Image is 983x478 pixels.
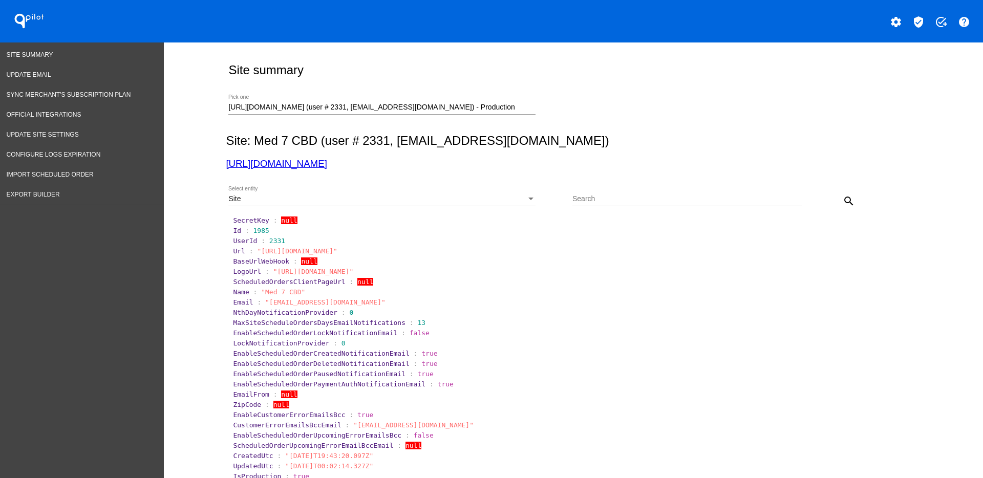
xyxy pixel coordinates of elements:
[333,339,337,347] span: :
[233,442,393,449] span: ScheduledOrderUpcomingErrorEmailBccEmail
[261,288,305,296] span: "Med 7 CBD"
[233,421,341,429] span: CustomerErrorEmailsBccEmail
[346,421,350,429] span: :
[233,268,261,275] span: LogoUrl
[301,257,317,265] span: null
[349,411,353,419] span: :
[414,360,418,367] span: :
[341,309,346,316] span: :
[226,158,327,169] a: [URL][DOMAIN_NAME]
[277,452,282,460] span: :
[405,431,410,439] span: :
[233,339,329,347] span: LockNotificationProvider
[7,111,81,118] span: Official Integrations
[293,257,297,265] span: :
[7,131,79,138] span: Update Site Settings
[410,319,414,327] span: :
[890,16,902,28] mat-icon: settings
[421,350,437,357] span: true
[7,51,53,58] span: Site Summary
[438,380,454,388] span: true
[357,278,373,286] span: null
[7,151,101,158] span: Configure logs expiration
[265,268,269,275] span: :
[233,462,273,470] span: UpdatedUtc
[285,452,373,460] span: "[DATE]T19:43:20.097Z"
[233,370,405,378] span: EnableScheduledOrderPausedNotificationEmail
[417,370,433,378] span: true
[405,442,421,449] span: null
[7,171,94,178] span: Import Scheduled Order
[228,194,241,203] span: Site
[233,298,253,306] span: Email
[430,380,434,388] span: :
[273,401,289,408] span: null
[233,278,345,286] span: ScheduledOrdersClientPageUrl
[233,309,337,316] span: NthDayNotificationProvider
[233,390,269,398] span: EmailFrom
[349,278,353,286] span: :
[228,63,304,77] h2: Site summary
[233,329,397,337] span: EnableScheduledOrderLockNotificationEmail
[233,216,269,224] span: SecretKey
[277,462,282,470] span: :
[249,247,253,255] span: :
[357,411,373,419] span: true
[414,350,418,357] span: :
[401,329,405,337] span: :
[228,195,536,203] mat-select: Select entity
[281,390,297,398] span: null
[233,350,409,357] span: EnableScheduledOrderCreatedNotificationEmail
[421,360,437,367] span: true
[245,227,249,234] span: :
[233,452,273,460] span: CreatedUtc
[253,227,269,234] span: 1985
[269,237,285,245] span: 2331
[233,247,245,255] span: Url
[7,91,131,98] span: Sync Merchant's Subscription Plan
[9,11,50,31] h1: QPilot
[233,237,257,245] span: UserId
[233,319,405,327] span: MaxSiteScheduleOrdersDaysEmailNotifications
[226,134,916,148] h2: Site: Med 7 CBD (user # 2331, [EMAIL_ADDRESS][DOMAIN_NAME])
[843,195,855,207] mat-icon: search
[273,268,354,275] span: "[URL][DOMAIN_NAME]"
[233,401,261,408] span: ZipCode
[414,431,434,439] span: false
[265,401,269,408] span: :
[273,390,277,398] span: :
[410,329,430,337] span: false
[281,216,297,224] span: null
[233,431,401,439] span: EnableScheduledOrderUpcomingErrorEmailsBcc
[233,227,241,234] span: Id
[265,298,386,306] span: "[EMAIL_ADDRESS][DOMAIN_NAME]"
[233,411,345,419] span: EnableCustomerErrorEmailsBcc
[7,191,60,198] span: Export Builder
[253,288,258,296] span: :
[341,339,346,347] span: 0
[233,257,289,265] span: BaseUrlWebHook
[417,319,425,327] span: 13
[397,442,401,449] span: :
[349,309,353,316] span: 0
[572,195,802,203] input: Search
[935,16,947,28] mat-icon: add_task
[285,462,373,470] span: "[DATE]T00:02:14.327Z"
[353,421,474,429] span: "[EMAIL_ADDRESS][DOMAIN_NAME]"
[912,16,925,28] mat-icon: verified_user
[410,370,414,378] span: :
[273,216,277,224] span: :
[257,247,337,255] span: "[URL][DOMAIN_NAME]"
[233,380,425,388] span: EnableScheduledOrderPaymentAuthNotificationEmail
[7,71,51,78] span: Update Email
[233,360,409,367] span: EnableScheduledOrderDeletedNotificationEmail
[233,288,249,296] span: Name
[261,237,265,245] span: :
[958,16,970,28] mat-icon: help
[228,103,536,112] input: Number
[257,298,261,306] span: :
